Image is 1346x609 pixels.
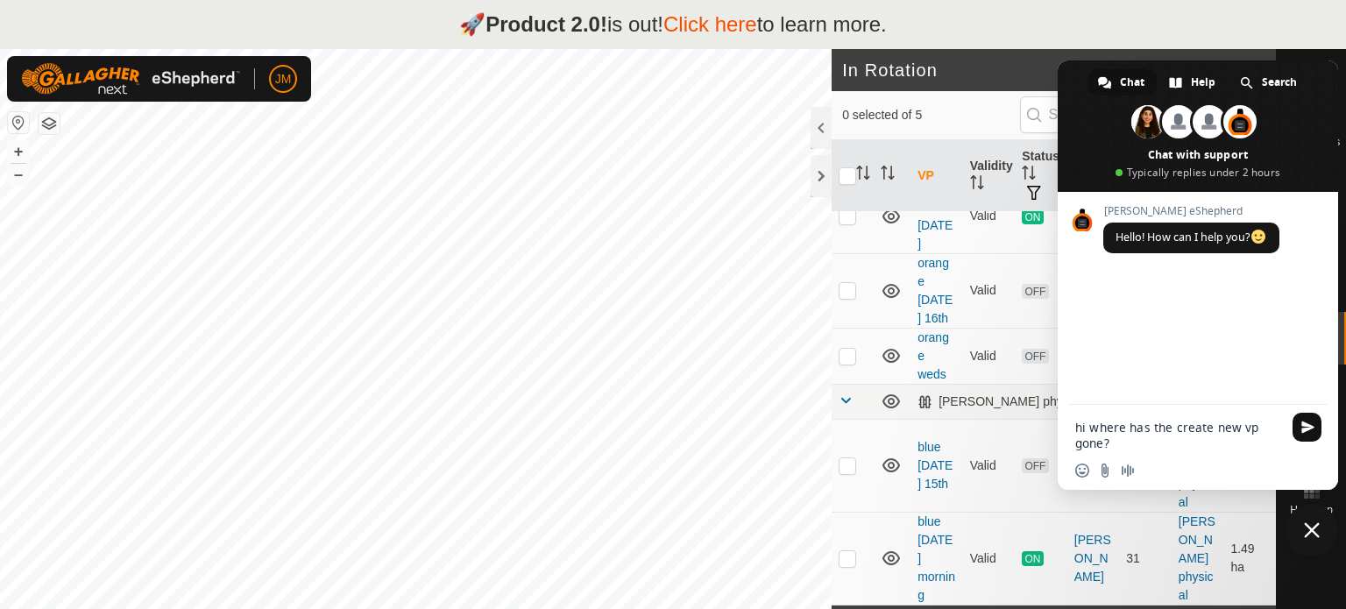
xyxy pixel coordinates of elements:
a: blue [DATE] morning [917,514,955,602]
div: Search [1229,69,1309,96]
span: OFF [1022,284,1048,299]
span: Send [1293,413,1321,442]
th: VP [910,140,963,212]
td: Valid [963,253,1016,328]
div: Help [1158,69,1228,96]
td: Valid [963,179,1016,253]
button: Reset Map [8,112,29,133]
button: Map Layers [39,113,60,134]
a: blue [DATE] 15th [917,440,953,491]
span: Send a file [1098,464,1112,478]
td: Valid [963,512,1016,605]
div: Chat [1087,69,1157,96]
span: Audio message [1121,464,1135,478]
td: 31 [1119,512,1172,605]
span: 5 [1249,57,1258,83]
span: Heatmap [1290,505,1333,515]
a: Click here [663,12,757,36]
a: orange weds [917,330,949,381]
th: Status [1015,140,1067,212]
p-sorticon: Activate to sort [970,178,984,192]
span: Insert an emoji [1075,464,1089,478]
img: Gallagher Logo [21,63,240,95]
p-sorticon: Activate to sort [856,168,870,182]
div: [PERSON_NAME] physical [917,394,1143,409]
textarea: Compose your message... [1075,420,1282,451]
a: [PERSON_NAME] physical [1179,421,1215,509]
button: – [8,164,29,185]
a: orange [DATE] 16th [917,256,953,325]
span: ON [1022,551,1043,566]
span: ON [1022,209,1043,224]
button: + [8,141,29,162]
a: orange [DATE] [917,181,953,251]
span: 0 selected of 5 [842,106,1019,124]
span: OFF [1022,458,1048,473]
span: Chat [1120,69,1144,96]
span: Hello! How can I help you? [1116,230,1267,244]
th: Validity [963,140,1016,212]
a: [PERSON_NAME] physical [1179,514,1215,602]
td: Valid [963,328,1016,384]
span: [PERSON_NAME] eShepherd [1103,205,1279,217]
span: JM [275,70,292,89]
h2: In Rotation [842,60,1249,81]
span: Help [1191,69,1215,96]
p-sorticon: Activate to sort [881,168,895,182]
td: Valid [963,419,1016,512]
div: [PERSON_NAME] [1074,531,1113,586]
strong: Product 2.0! [485,12,607,36]
span: Search [1262,69,1297,96]
input: Search (S) [1020,96,1232,133]
td: 1.49 ha [1223,512,1276,605]
span: OFF [1022,349,1048,364]
p-sorticon: Activate to sort [1022,168,1036,182]
p: 🚀 is out! to learn more. [459,9,887,40]
div: Close chat [1286,504,1338,556]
